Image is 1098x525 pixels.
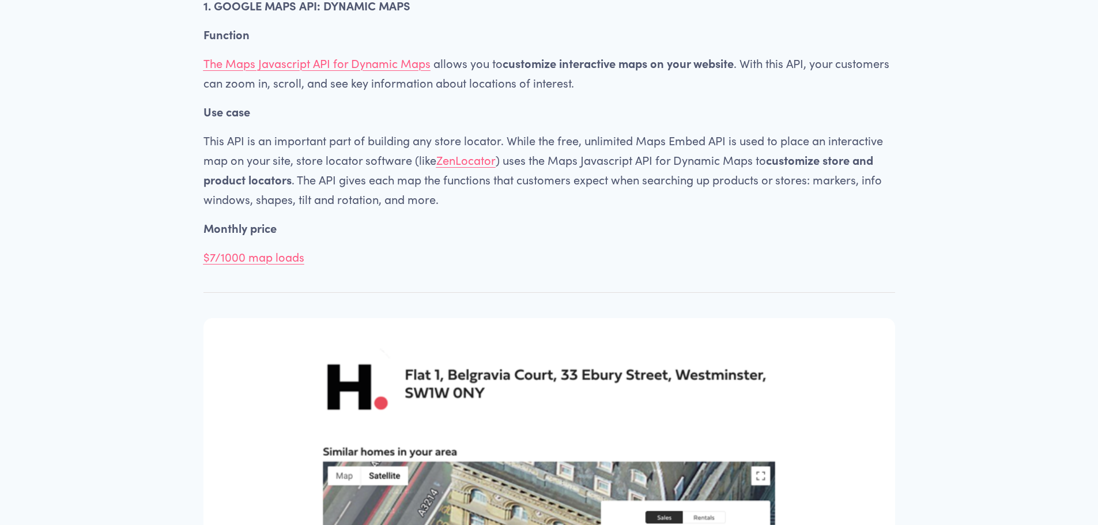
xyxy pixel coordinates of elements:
[503,55,734,71] strong: customize interactive maps on your website
[203,131,895,209] p: This API is an important part of building any store locator. While the free, unlimited Maps Embed...
[203,152,876,187] strong: customize store and product locators
[203,104,250,119] strong: Use case
[203,27,250,42] strong: Function
[203,55,431,71] a: The Maps Javascript API for Dynamic Maps
[436,152,496,168] a: ZenLocator
[203,249,304,265] a: $7/1000 map loads
[203,220,277,236] strong: Monthly price
[203,54,895,93] p: allows you to . With this API, your customers can zoom in, scroll, and see key information about ...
